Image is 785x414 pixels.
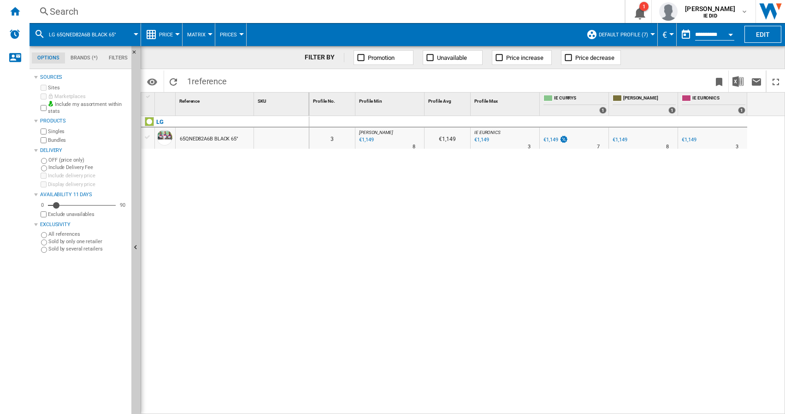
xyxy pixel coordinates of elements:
input: Bundles [41,137,47,143]
div: Last updated : Monday, 25 August 2025 01:56 [358,135,373,145]
label: Include Delivery Fee [48,164,128,171]
div: €1,149 [682,137,696,143]
span: Promotion [368,54,395,61]
img: profile.jpg [659,2,678,21]
span: IE EURONICS [474,130,501,135]
span: IE EURONICS [692,95,745,103]
span: Prices [220,32,237,38]
div: SKU Sort None [256,93,309,107]
div: Delivery Time : 3 days [528,142,531,152]
div: 1 offers sold by IE HARVEY NORMAN [668,107,676,114]
input: Sold by several retailers [41,247,47,253]
label: Include delivery price [48,172,128,179]
button: Open calendar [722,25,739,41]
div: Sort None [256,93,309,107]
label: Marketplaces [48,93,128,100]
input: Marketplaces [41,93,47,99]
label: Sites [48,84,128,91]
button: Default profile (7) [599,23,653,46]
span: LG 65QNED82A6B BLACK 65" [49,32,116,38]
div: Delivery Time : 7 days [597,142,600,152]
div: Sort None [311,93,355,107]
div: Sort None [472,93,539,107]
button: Download in Excel [729,70,747,92]
div: Reference Sort None [177,93,254,107]
md-tab-item: Filters [103,52,133,64]
div: Products [40,117,128,125]
div: Availability 11 Days [40,191,128,198]
div: Delivery Time : 3 days [736,142,738,152]
span: Profile No. [313,99,335,104]
div: €1,149 [543,137,558,143]
div: €1,149 [425,128,470,149]
div: €1,149 [680,135,696,145]
label: OFF (price only) [48,157,128,163]
span: [PERSON_NAME] [685,4,735,13]
div: 3 [309,128,355,149]
md-menu: Currency [658,23,677,46]
button: Matrix [187,23,210,46]
input: Include delivery price [41,173,47,179]
div: Search [50,5,601,18]
span: Unavailable [437,54,467,61]
button: Price decrease [561,50,621,65]
button: Unavailable [423,50,483,65]
div: Sort None [157,93,175,107]
div: 1 offers sold by IE EURONICS [738,107,745,114]
button: Maximize [767,70,785,92]
label: Bundles [48,137,128,144]
span: Default profile (7) [599,32,648,38]
button: LG 65QNED82A6B BLACK 65" [49,23,125,46]
span: Reference [179,99,200,104]
img: excel-24x24.png [732,76,744,87]
div: Profile Min Sort None [357,93,424,107]
div: Default profile (7) [586,23,653,46]
input: All references [41,232,47,238]
div: IE CURRYS 1 offers sold by IE CURRYS [542,93,608,116]
div: Profile No. Sort None [311,93,355,107]
img: promotionV3.png [559,135,568,143]
b: IE DID [703,13,717,19]
button: Price [159,23,177,46]
input: Display delivery price [41,181,47,187]
img: alerts-logo.svg [9,29,20,40]
md-tab-item: Options [32,52,65,64]
button: Promotion [354,50,413,65]
div: IE EURONICS 1 offers sold by IE EURONICS [680,93,747,116]
span: Profile Max [474,99,498,104]
label: Singles [48,128,128,135]
input: Include my assortment within stats [41,102,47,114]
button: md-calendar [677,25,695,44]
input: Display delivery price [41,211,47,217]
span: Profile Min [359,99,382,104]
img: mysite-bg-18x18.png [48,101,53,106]
span: Price increase [506,54,543,61]
md-slider: Availability [48,201,116,210]
span: SKU [258,99,266,104]
button: Send this report by email [747,70,766,92]
span: reference [192,76,227,86]
div: Price [146,23,177,46]
label: Sold by only one retailer [48,238,128,245]
div: FILTER BY [305,53,344,62]
label: Sold by several retailers [48,245,128,252]
button: Bookmark this report [710,70,728,92]
span: Price decrease [575,54,614,61]
input: Sites [41,85,47,91]
div: €1,149 [613,137,627,143]
div: Sources [40,74,128,81]
div: Sort None [177,93,254,107]
span: Price [159,32,173,38]
div: Delivery [40,147,128,154]
md-tab-item: Brands (*) [65,52,103,64]
span: IE CURRYS [554,95,607,103]
span: 1 [183,70,231,90]
input: Include Delivery Fee [41,165,47,171]
div: Sort None [426,93,470,107]
button: € [662,23,672,46]
div: €1,149 [542,135,568,145]
input: OFF (price only) [41,158,47,164]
